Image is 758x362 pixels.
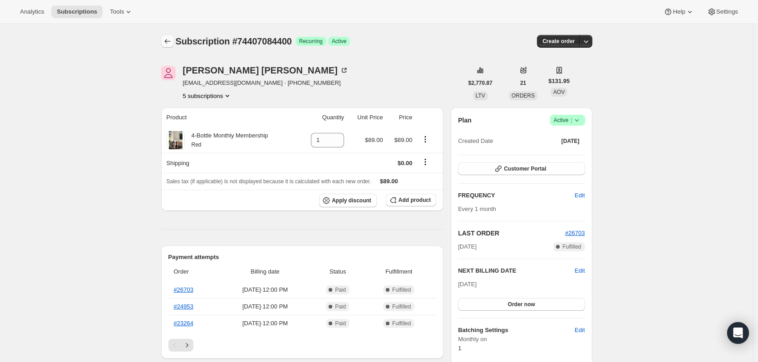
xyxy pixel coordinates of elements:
[553,89,565,95] span: AOV
[458,345,461,352] span: 1
[174,303,193,310] a: #24953
[571,117,572,124] span: |
[565,229,585,238] button: #26703
[335,303,346,310] span: Paid
[458,242,477,251] span: [DATE]
[185,131,268,149] div: 4-Bottle Monthly Membership
[314,267,361,276] span: Status
[299,38,323,45] span: Recurring
[512,93,535,99] span: ORDERS
[174,286,193,293] a: #26703
[221,267,309,276] span: Billing date
[542,38,575,45] span: Create order
[367,267,431,276] span: Fulfillment
[192,142,202,148] small: Red
[458,205,496,212] span: Every 1 month
[174,320,193,327] a: #23264
[183,91,232,100] button: Product actions
[658,5,699,18] button: Help
[565,230,585,236] a: #26703
[20,8,44,15] span: Analytics
[569,188,590,203] button: Edit
[392,320,411,327] span: Fulfilled
[221,285,309,294] span: [DATE] · 12:00 PM
[702,5,743,18] button: Settings
[392,303,411,310] span: Fulfilled
[319,194,377,207] button: Apply discount
[504,165,546,172] span: Customer Portal
[476,93,485,99] span: LTV
[380,178,398,185] span: $89.00
[221,302,309,311] span: [DATE] · 12:00 PM
[418,157,433,167] button: Shipping actions
[716,8,738,15] span: Settings
[458,162,585,175] button: Customer Portal
[463,77,498,89] button: $2,770.87
[458,298,585,311] button: Order now
[335,320,346,327] span: Paid
[104,5,138,18] button: Tools
[161,108,299,127] th: Product
[365,137,383,143] span: $89.00
[458,326,575,335] h6: Batching Settings
[575,191,585,200] span: Edit
[458,335,585,344] span: Monthly on
[537,35,580,48] button: Create order
[168,262,219,282] th: Order
[168,339,437,352] nav: Pagination
[458,266,575,275] h2: NEXT BILLING DATE
[418,134,433,144] button: Product actions
[386,194,436,206] button: Add product
[392,286,411,294] span: Fulfilled
[458,137,493,146] span: Created Date
[554,116,581,125] span: Active
[458,191,575,200] h2: FREQUENCY
[335,286,346,294] span: Paid
[508,301,535,308] span: Order now
[520,79,526,87] span: 21
[161,35,174,48] button: Subscriptions
[299,108,347,127] th: Quantity
[221,319,309,328] span: [DATE] · 12:00 PM
[176,36,292,46] span: Subscription #74407084400
[561,137,580,145] span: [DATE]
[51,5,103,18] button: Subscriptions
[386,108,415,127] th: Price
[458,116,472,125] h2: Plan
[57,8,97,15] span: Subscriptions
[556,135,585,147] button: [DATE]
[673,8,685,15] span: Help
[168,253,437,262] h2: Payment attempts
[575,266,585,275] button: Edit
[727,322,749,344] div: Open Intercom Messenger
[347,108,386,127] th: Unit Price
[562,243,581,250] span: Fulfilled
[183,78,349,88] span: [EMAIL_ADDRESS][DOMAIN_NAME] · [PHONE_NUMBER]
[332,197,371,204] span: Apply discount
[110,8,124,15] span: Tools
[167,178,371,185] span: Sales tax (if applicable) is not displayed because it is calculated with each new order.
[458,229,565,238] h2: LAST ORDER
[398,160,413,166] span: $0.00
[575,326,585,335] span: Edit
[515,77,532,89] button: 21
[468,79,492,87] span: $2,770.87
[399,196,431,204] span: Add product
[15,5,49,18] button: Analytics
[183,66,349,75] div: [PERSON_NAME] [PERSON_NAME]
[181,339,193,352] button: Next
[161,66,176,80] span: Tamara Vandeventer
[548,77,570,86] span: $131.95
[161,153,299,173] th: Shipping
[569,323,590,338] button: Edit
[458,281,477,288] span: [DATE]
[394,137,413,143] span: $89.00
[332,38,347,45] span: Active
